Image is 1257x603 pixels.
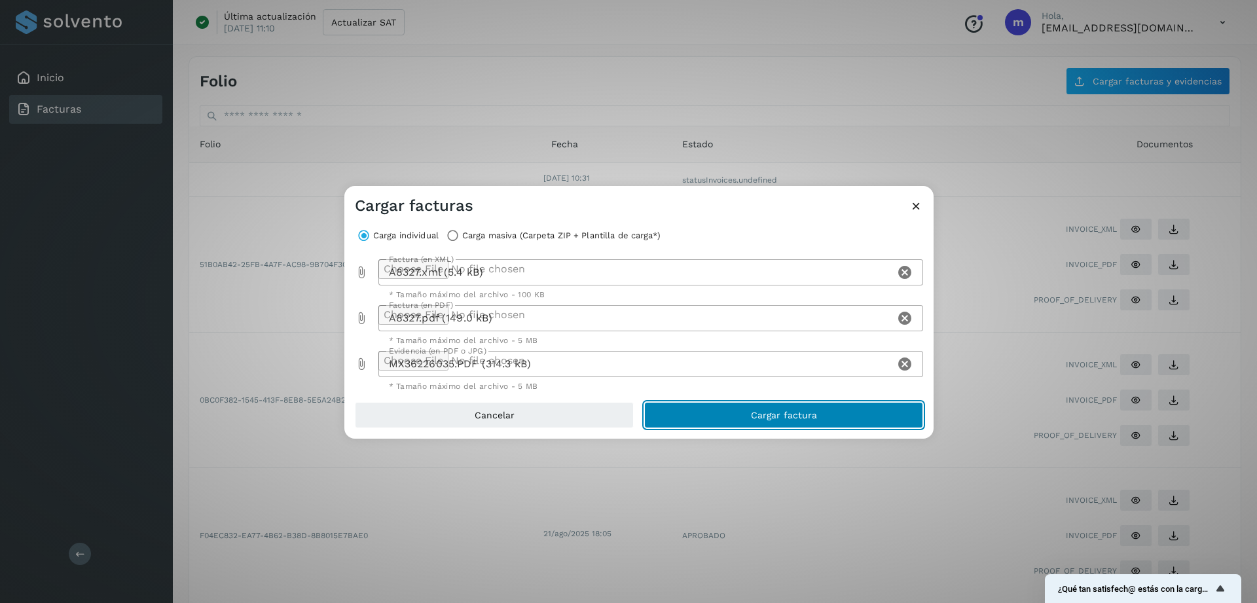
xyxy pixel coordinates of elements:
div: MX36226035.PDF (314.3 kB) [378,351,895,377]
div: * Tamaño máximo del archivo - 5 MB [389,337,913,344]
i: Factura (en XML) prepended action [355,266,368,279]
label: Carga individual [373,227,439,245]
div: * Tamaño máximo del archivo - 100 KB [389,291,913,299]
i: Clear Evidencia (en PDF o JPG) [897,356,913,372]
label: Carga masiva (Carpeta ZIP + Plantilla de carga*) [462,227,661,245]
div: * Tamaño máximo del archivo - 5 MB [389,382,913,390]
span: Cargar factura [751,411,817,420]
div: A8327.pdf (149.0 kB) [378,305,895,331]
div: A8327.xml (5.4 kB) [378,259,895,285]
i: Clear Factura (en XML) [897,265,913,280]
button: Cargar factura [644,402,923,428]
h3: Cargar facturas [355,196,473,215]
i: Evidencia (en PDF o JPG) prepended action [355,357,368,371]
i: Factura (en PDF) prepended action [355,312,368,325]
span: Cancelar [475,411,515,420]
span: ¿Qué tan satisfech@ estás con la carga de tus facturas? [1058,584,1212,594]
button: Cancelar [355,402,634,428]
button: Mostrar encuesta - ¿Qué tan satisfech@ estás con la carga de tus facturas? [1058,581,1228,596]
i: Clear Factura (en PDF) [897,310,913,326]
